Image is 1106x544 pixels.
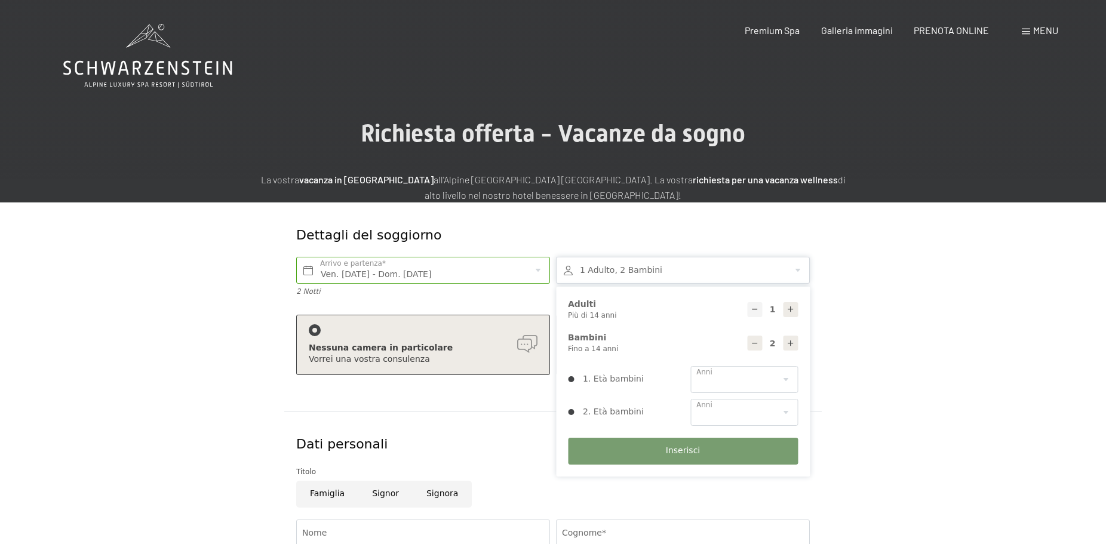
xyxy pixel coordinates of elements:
[745,24,800,36] a: Premium Spa
[296,466,810,478] div: Titolo
[309,342,537,354] div: Nessuna camera in particolare
[568,438,798,465] button: Inserisci
[309,354,537,365] div: Vorrei una vostra consulenza
[693,174,838,185] strong: richiesta per una vacanza wellness
[914,24,989,36] a: PRENOTA ONLINE
[296,226,723,245] div: Dettagli del soggiorno
[299,174,434,185] strong: vacanza in [GEOGRAPHIC_DATA]
[254,172,852,202] p: La vostra all'Alpine [GEOGRAPHIC_DATA] [GEOGRAPHIC_DATA]. La vostra di alto livello nel nostro ho...
[666,445,700,457] span: Inserisci
[361,119,745,147] span: Richiesta offerta - Vacanze da sogno
[821,24,893,36] a: Galleria immagini
[296,287,550,297] div: 2 Notti
[296,435,810,454] div: Dati personali
[1033,24,1058,36] span: Menu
